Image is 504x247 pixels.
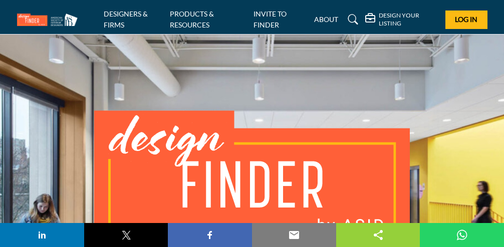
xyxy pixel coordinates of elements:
[455,15,477,23] span: Log In
[17,13,83,26] img: Site Logo
[36,229,48,241] img: linkedin sharing button
[456,229,468,241] img: whatsapp sharing button
[254,9,287,29] a: INVITE TO FINDER
[120,229,132,241] img: twitter sharing button
[314,15,338,23] a: ABOUT
[104,9,148,29] a: DESIGNERS & FIRMS
[365,11,438,27] div: DESIGN YOUR LISTING
[170,9,214,29] a: PRODUCTS & RESOURCES
[343,11,360,27] a: Search
[372,229,384,241] img: sharethis sharing button
[204,229,216,241] img: facebook sharing button
[445,10,487,29] button: Log In
[288,229,300,241] img: email sharing button
[94,110,410,240] img: image
[379,11,438,27] h5: DESIGN YOUR LISTING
